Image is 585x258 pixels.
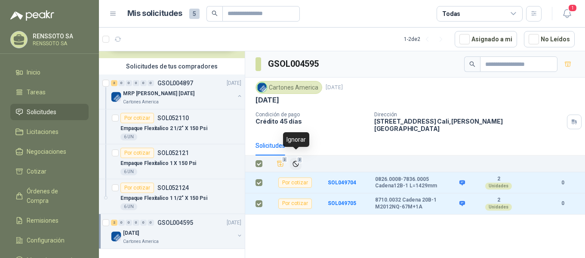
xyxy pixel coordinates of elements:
[189,9,200,19] span: 5
[123,238,159,245] p: Cartones America
[442,9,460,19] div: Todas
[227,219,241,227] p: [DATE]
[120,159,196,168] p: Empaque Flexitalico 1 X 150 Psi
[118,220,125,226] div: 0
[551,179,575,187] b: 0
[551,199,575,208] b: 0
[148,80,154,86] div: 0
[256,96,279,105] p: [DATE]
[278,199,312,209] div: Por cotizar
[111,80,117,86] div: 3
[485,204,512,211] div: Unidades
[404,32,448,46] div: 1 - 2 de 2
[118,80,125,86] div: 0
[256,118,367,125] p: Crédito 45 días
[157,80,193,86] p: GSOL004897
[27,236,65,245] span: Configuración
[227,79,241,87] p: [DATE]
[127,7,182,20] h1: Mis solicitudes
[257,83,267,92] img: Company Logo
[326,84,343,92] p: [DATE]
[157,150,189,156] p: SOL052121
[256,81,322,94] div: Cartones America
[99,144,245,179] a: Por cotizarSOL052121Empaque Flexitalico 1 X 150 Psi6 UN
[111,231,121,242] img: Company Logo
[256,112,367,118] p: Condición de pago
[282,156,288,163] span: 2
[27,187,80,205] span: Órdenes de Compra
[559,6,575,22] button: 1
[33,41,86,46] p: RENSSOTO SA
[120,194,207,202] p: Empaque Flexitalico 1 1/2" X 150 Psi
[27,107,56,117] span: Solicitudes
[120,148,154,158] div: Por cotizar
[133,220,139,226] div: 0
[568,4,577,12] span: 1
[256,141,285,150] div: Solicitudes
[120,113,154,123] div: Por cotizar
[10,183,89,209] a: Órdenes de Compra
[455,31,517,47] button: Asignado a mi
[469,176,528,183] b: 2
[120,183,154,193] div: Por cotizar
[157,220,193,226] p: GSOL004595
[10,84,89,100] a: Tareas
[524,31,575,47] button: No Leídos
[27,147,66,156] span: Negociaciones
[374,118,563,132] p: [STREET_ADDRESS] Cali , [PERSON_NAME][GEOGRAPHIC_DATA]
[111,220,117,226] div: 2
[123,99,159,106] p: Cartones America
[469,197,528,204] b: 2
[99,58,245,75] div: Solicitudes de tus compradores
[111,92,121,102] img: Company Logo
[212,10,218,16] span: search
[99,179,245,214] a: Por cotizarSOL052124Empaque Flexitalico 1 1/2" X 150 Psi6 UN
[328,200,356,206] a: SOL049705
[485,183,512,190] div: Unidades
[111,78,243,106] a: 3 0 0 0 0 0 GSOL004897[DATE] Company LogoMRP [PERSON_NAME] [DATE]Cartones America
[469,61,475,67] span: search
[120,168,137,175] div: 6 UN
[274,158,286,170] button: Añadir
[278,177,312,188] div: Por cotizar
[10,212,89,229] a: Remisiones
[140,80,147,86] div: 0
[120,124,207,133] p: Empaque Flexitalico 2 1/2" X 150 Psi
[27,87,46,97] span: Tareas
[375,197,457,210] b: 8710.0032 Cadena 20B-1 M2012NQ-67M+1A
[99,109,245,144] a: Por cotizarSOL052110Empaque Flexitalico 2 1/2" X 150 Psi6 UN
[157,115,189,121] p: SOL052110
[157,185,189,191] p: SOL052124
[27,127,58,137] span: Licitaciones
[140,220,147,226] div: 0
[10,64,89,81] a: Inicio
[10,143,89,160] a: Negociaciones
[268,57,320,71] h3: GSOL004595
[123,229,139,237] p: [DATE]
[126,220,132,226] div: 0
[27,68,40,77] span: Inicio
[111,218,243,245] a: 2 0 0 0 0 0 GSOL004595[DATE] Company Logo[DATE]Cartones America
[10,10,54,21] img: Logo peakr
[126,80,132,86] div: 0
[120,203,137,210] div: 6 UN
[10,232,89,249] a: Configuración
[10,163,89,180] a: Cotizar
[283,132,309,147] div: Ignorar
[148,220,154,226] div: 0
[33,33,86,39] p: RENSSOTO SA
[328,180,356,186] a: SOL049704
[297,156,303,163] span: 2
[290,158,302,170] button: Ignorar
[375,176,457,190] b: 0826.0008-7836.0005 Cadena12B-1 L=1429mm
[10,104,89,120] a: Solicitudes
[133,80,139,86] div: 0
[374,112,563,118] p: Dirección
[27,216,58,225] span: Remisiones
[123,90,194,98] p: MRP [PERSON_NAME] [DATE]
[27,167,46,176] span: Cotizar
[10,124,89,140] a: Licitaciones
[120,134,137,140] div: 6 UN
